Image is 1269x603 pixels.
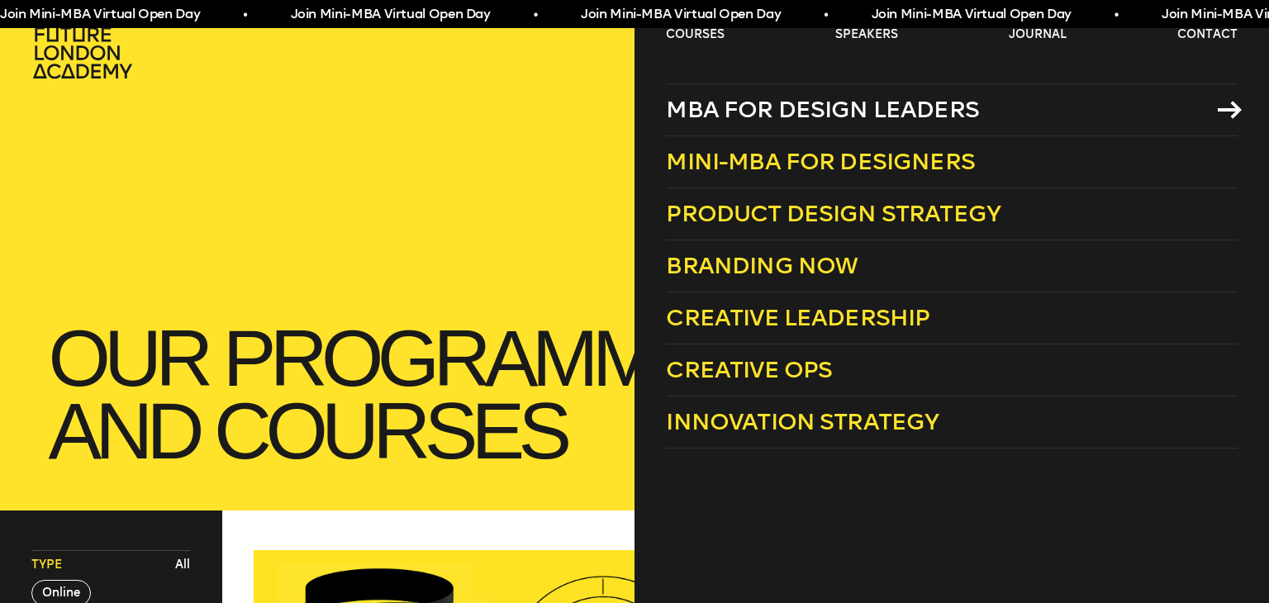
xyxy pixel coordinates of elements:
[666,304,929,331] span: Creative Leadership
[666,188,1237,240] a: Product Design Strategy
[666,240,1237,292] a: Branding Now
[1009,26,1067,43] a: journal
[666,200,1000,227] span: Product Design Strategy
[835,26,898,43] a: speakers
[666,344,1237,396] a: Creative Ops
[533,5,537,25] span: •
[824,5,828,25] span: •
[666,83,1237,136] a: MBA for Design Leaders
[666,26,725,43] a: courses
[666,252,858,279] span: Branding Now
[666,356,832,383] span: Creative Ops
[666,292,1237,344] a: Creative Leadership
[1114,5,1118,25] span: •
[1177,26,1238,43] a: contact
[666,136,1237,188] a: Mini-MBA for Designers
[666,408,939,435] span: Innovation Strategy
[242,5,246,25] span: •
[666,148,975,175] span: Mini-MBA for Designers
[666,396,1237,449] a: Innovation Strategy
[666,96,979,123] span: MBA for Design Leaders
